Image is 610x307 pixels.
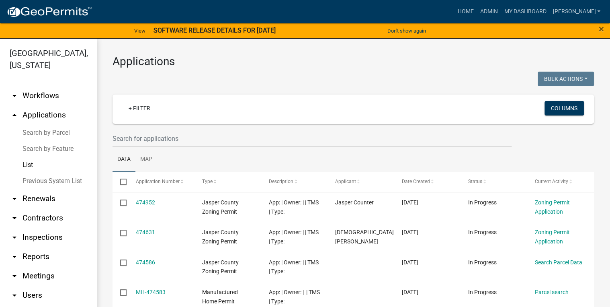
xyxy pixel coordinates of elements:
i: arrow_drop_down [10,91,19,101]
span: Jesus D Barrientos [335,229,394,245]
span: In Progress [468,259,497,266]
span: Jasper Counter [335,199,374,206]
a: Home [454,4,477,19]
span: 09/06/2025 [402,229,418,235]
span: App: | Owner: | | TMS | Type: [269,289,320,305]
span: Manufactured Home Permit [202,289,238,305]
i: arrow_drop_down [10,271,19,281]
h3: Applications [113,55,594,68]
span: Application Number [136,179,180,184]
span: 09/08/2025 [402,199,418,206]
i: arrow_drop_down [10,291,19,300]
datatable-header-cell: Applicant [328,172,394,192]
a: Zoning Permit Application [535,229,570,245]
span: Current Activity [535,179,568,184]
a: Admin [477,4,501,19]
span: App: | Owner: | | TMS | Type: [269,199,319,215]
datatable-header-cell: Current Activity [527,172,594,192]
a: [PERSON_NAME] [549,4,604,19]
i: arrow_drop_up [10,110,19,120]
datatable-header-cell: Date Created [394,172,461,192]
button: Close [599,24,604,34]
a: Map [135,147,157,173]
span: Status [468,179,482,184]
i: arrow_drop_down [10,213,19,223]
a: 474952 [136,199,155,206]
span: Applicant [335,179,356,184]
a: Parcel search [535,289,569,295]
a: Zoning Permit Application [535,199,570,215]
span: 09/06/2025 [402,289,418,295]
a: View [131,24,149,37]
span: Jasper County Zoning Permit [202,229,239,245]
a: + Filter [122,101,157,115]
span: × [599,23,604,35]
span: In Progress [468,229,497,235]
a: Search Parcel Data [535,259,582,266]
datatable-header-cell: Description [261,172,328,192]
i: arrow_drop_down [10,252,19,262]
button: Columns [544,101,584,115]
datatable-header-cell: Status [461,172,527,192]
span: 09/06/2025 [402,259,418,266]
datatable-header-cell: Select [113,172,128,192]
datatable-header-cell: Type [194,172,261,192]
span: Jasper County Zoning Permit [202,199,239,215]
span: App: | Owner: | | TMS | Type: [269,229,319,245]
a: Data [113,147,135,173]
span: Type [202,179,213,184]
i: arrow_drop_down [10,233,19,242]
button: Bulk Actions [538,72,594,86]
a: MH-474583 [136,289,166,295]
a: 474586 [136,259,155,266]
span: Description [269,179,293,184]
span: In Progress [468,199,497,206]
datatable-header-cell: Application Number [128,172,194,192]
button: Don't show again [384,24,429,37]
i: arrow_drop_down [10,194,19,204]
a: 474631 [136,229,155,235]
strong: SOFTWARE RELEASE DETAILS FOR [DATE] [154,27,276,34]
span: Date Created [402,179,430,184]
span: In Progress [468,289,497,295]
input: Search for applications [113,130,512,147]
span: Jasper County Zoning Permit [202,259,239,275]
a: My Dashboard [501,4,549,19]
span: App: | Owner: | | TMS | Type: [269,259,319,275]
